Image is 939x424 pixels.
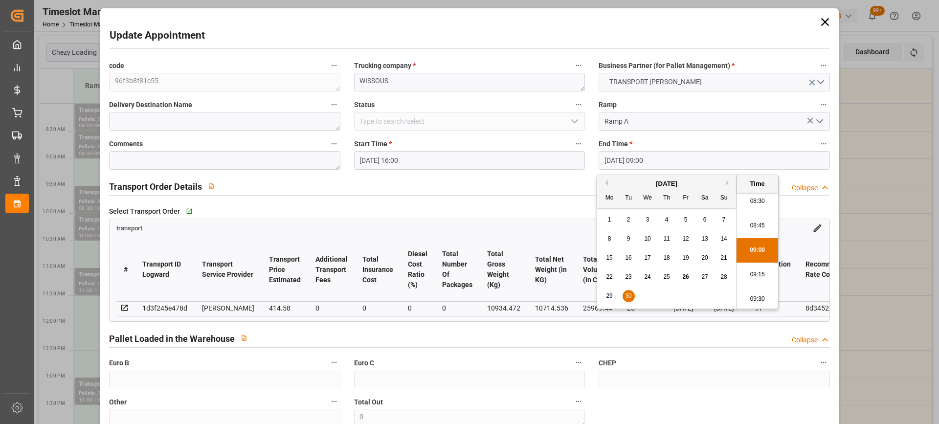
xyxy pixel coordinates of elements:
[604,233,616,245] div: Choose Monday, September 8th, 2025
[354,100,375,110] span: Status
[792,183,818,193] div: Collapse
[737,287,778,312] li: 09:30
[597,179,736,189] div: [DATE]
[608,216,611,223] span: 1
[737,263,778,287] li: 09:15
[663,254,670,261] span: 18
[202,177,221,195] button: View description
[737,189,778,214] li: 08:30
[699,192,711,204] div: Sa
[665,216,669,223] span: 4
[354,73,585,91] textarea: WISSOUS
[328,395,340,408] button: Other
[572,395,585,408] button: Total Out
[680,192,692,204] div: Fr
[109,358,129,368] span: Euro B
[642,214,654,226] div: Choose Wednesday, September 3rd, 2025
[599,73,829,91] button: open menu
[720,254,727,261] span: 21
[535,302,568,314] div: 10714.536
[811,114,826,129] button: open menu
[583,302,612,314] div: 25969.44
[354,139,392,149] span: Start Time
[661,233,673,245] div: Choose Thursday, September 11th, 2025
[606,254,612,261] span: 15
[262,238,308,301] th: Transport Price Estimated
[235,329,253,347] button: View description
[682,254,689,261] span: 19
[116,238,135,301] th: #
[195,238,262,301] th: Transport Service Provider
[600,210,734,306] div: month 2025-09
[401,238,435,301] th: Diesel Cost Ratio (%)
[699,271,711,283] div: Choose Saturday, September 27th, 2025
[328,137,340,150] button: Comments
[109,397,127,407] span: Other
[606,273,612,280] span: 22
[604,192,616,204] div: Mo
[354,151,585,170] input: DD-MM-YYYY HH:MM
[355,238,401,301] th: Total Insurance Cost
[718,271,730,283] div: Choose Sunday, September 28th, 2025
[328,59,340,72] button: code
[682,273,689,280] span: 26
[599,61,735,71] span: Business Partner (for Pallet Management)
[739,179,776,189] div: Time
[680,252,692,264] div: Choose Friday, September 19th, 2025
[109,100,192,110] span: Delivery Destination Name
[354,397,383,407] span: Total Out
[680,233,692,245] div: Choose Friday, September 12th, 2025
[308,238,355,301] th: Additional Transport Fees
[604,214,616,226] div: Choose Monday, September 1st, 2025
[602,180,608,186] button: Previous Month
[572,59,585,72] button: Trucking company *
[718,192,730,204] div: Su
[604,77,707,87] span: TRANSPORT [PERSON_NAME]
[661,271,673,283] div: Choose Thursday, September 25th, 2025
[642,271,654,283] div: Choose Wednesday, September 24th, 2025
[408,302,427,314] div: 0
[608,235,611,242] span: 8
[109,180,202,193] h2: Transport Order Details
[623,252,635,264] div: Choose Tuesday, September 16th, 2025
[480,238,528,301] th: Total Gross Weight (Kg)
[625,273,631,280] span: 23
[135,238,195,301] th: Transport ID Logward
[623,271,635,283] div: Choose Tuesday, September 23rd, 2025
[109,61,124,71] span: code
[109,73,340,91] textarea: 96f3b8f81c55
[737,214,778,238] li: 08:45
[718,233,730,245] div: Choose Sunday, September 14th, 2025
[442,302,472,314] div: 0
[703,216,707,223] span: 6
[720,273,727,280] span: 28
[792,335,818,345] div: Collapse
[817,98,830,111] button: Ramp
[627,216,630,223] span: 2
[599,358,616,368] span: CHEP
[572,356,585,369] button: Euro C
[798,238,860,301] th: Recommended Rate Code
[642,252,654,264] div: Choose Wednesday, September 17th, 2025
[718,214,730,226] div: Choose Sunday, September 7th, 2025
[699,233,711,245] div: Choose Saturday, September 13th, 2025
[599,151,829,170] input: DD-MM-YYYY HH:MM
[487,302,520,314] div: 10934.472
[572,137,585,150] button: Start Time *
[805,302,852,314] div: 8d3452f038e8
[576,238,620,301] th: Total Volume (in CDM)
[599,112,829,131] input: Type to search/select
[362,302,393,314] div: 0
[435,238,480,301] th: Total Number Of Packages
[625,292,631,299] span: 30
[680,271,692,283] div: Choose Friday, September 26th, 2025
[680,214,692,226] div: Choose Friday, September 5th, 2025
[642,233,654,245] div: Choose Wednesday, September 10th, 2025
[599,139,632,149] span: End Time
[623,290,635,302] div: Choose Tuesday, September 30th, 2025
[699,252,711,264] div: Choose Saturday, September 20th, 2025
[623,214,635,226] div: Choose Tuesday, September 2nd, 2025
[737,238,778,263] li: 09:00
[328,98,340,111] button: Delivery Destination Name
[354,358,374,368] span: Euro C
